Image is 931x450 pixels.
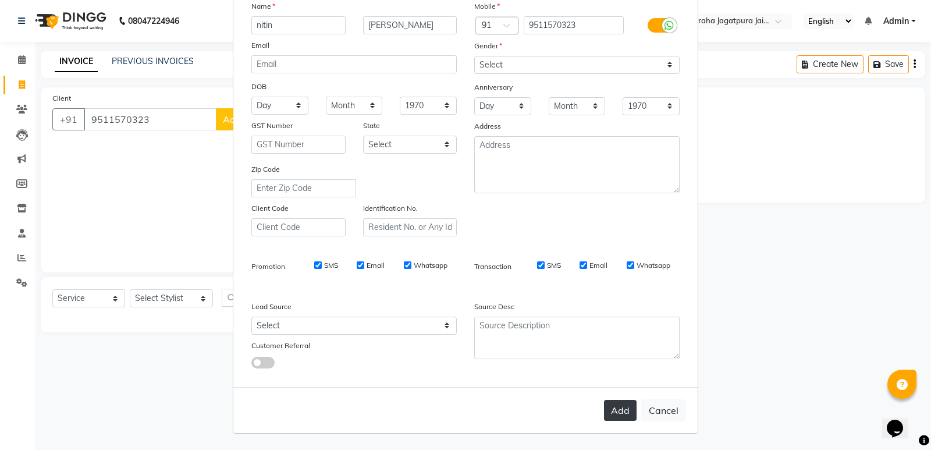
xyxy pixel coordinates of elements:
[474,41,502,51] label: Gender
[474,82,513,93] label: Anniversary
[251,1,275,12] label: Name
[367,260,385,271] label: Email
[882,403,919,438] iframe: chat widget
[324,260,338,271] label: SMS
[637,260,670,271] label: Whatsapp
[251,55,457,73] input: Email
[251,40,269,51] label: Email
[251,136,346,154] input: GST Number
[604,400,637,421] button: Add
[251,179,356,197] input: Enter Zip Code
[363,121,380,131] label: State
[251,261,285,272] label: Promotion
[474,1,500,12] label: Mobile
[474,121,501,132] label: Address
[414,260,447,271] label: Whatsapp
[474,302,514,312] label: Source Desc
[589,260,607,271] label: Email
[251,341,310,351] label: Customer Referral
[363,16,457,34] input: Last Name
[251,121,293,131] label: GST Number
[251,302,292,312] label: Lead Source
[547,260,561,271] label: SMS
[641,399,686,421] button: Cancel
[251,164,280,175] label: Zip Code
[251,203,289,214] label: Client Code
[251,16,346,34] input: First Name
[363,218,457,236] input: Resident No. or Any Id
[524,16,624,34] input: Mobile
[251,82,266,92] label: DOB
[251,218,346,236] input: Client Code
[363,203,418,214] label: Identification No.
[474,261,511,272] label: Transaction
